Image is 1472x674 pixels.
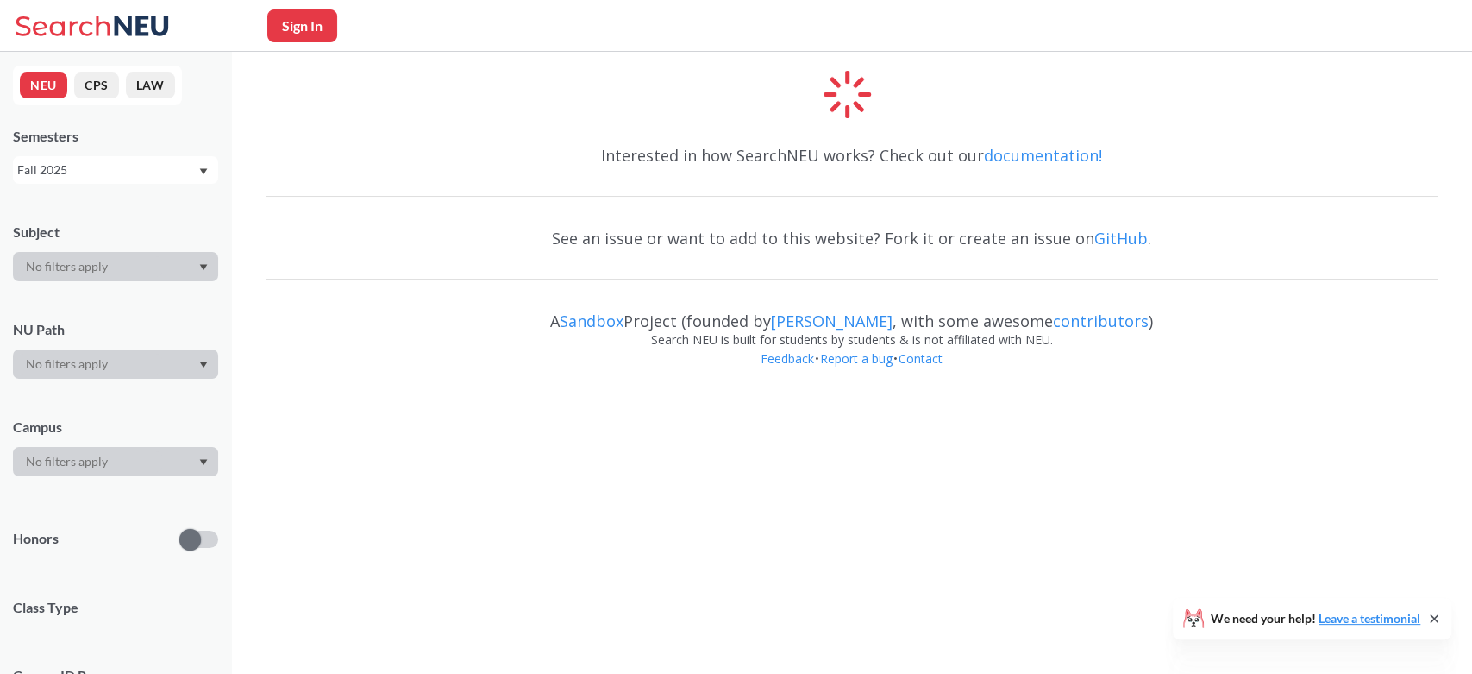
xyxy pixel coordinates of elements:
[199,459,208,466] svg: Dropdown arrow
[267,9,337,42] button: Sign In
[13,447,218,476] div: Dropdown arrow
[771,311,893,331] a: [PERSON_NAME]
[199,264,208,271] svg: Dropdown arrow
[13,320,218,339] div: NU Path
[126,72,175,98] button: LAW
[898,350,943,367] a: Contact
[1094,228,1148,249] a: GitHub
[560,311,623,331] a: Sandbox
[1053,311,1149,331] a: contributors
[13,529,59,549] p: Honors
[13,223,218,242] div: Subject
[266,296,1438,331] div: A Project (founded by , with some awesome )
[1319,611,1420,626] a: Leave a testimonial
[760,350,815,367] a: Feedback
[819,350,893,367] a: Report a bug
[13,350,218,379] div: Dropdown arrow
[13,418,218,437] div: Campus
[266,130,1438,180] div: Interested in how SearchNEU works? Check out our
[74,72,119,98] button: CPS
[199,168,208,175] svg: Dropdown arrow
[984,145,1102,166] a: documentation!
[266,331,1438,350] div: Search NEU is built for students by students & is not affiliated with NEU.
[13,598,218,617] span: Class Type
[13,127,218,146] div: Semesters
[266,213,1438,263] div: See an issue or want to add to this website? Fork it or create an issue on .
[13,156,218,184] div: Fall 2025Dropdown arrow
[1211,613,1420,625] span: We need your help!
[266,350,1438,394] div: • •
[13,252,218,281] div: Dropdown arrow
[199,362,208,368] svg: Dropdown arrow
[17,161,197,180] div: Fall 2025
[20,72,67,98] button: NEU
